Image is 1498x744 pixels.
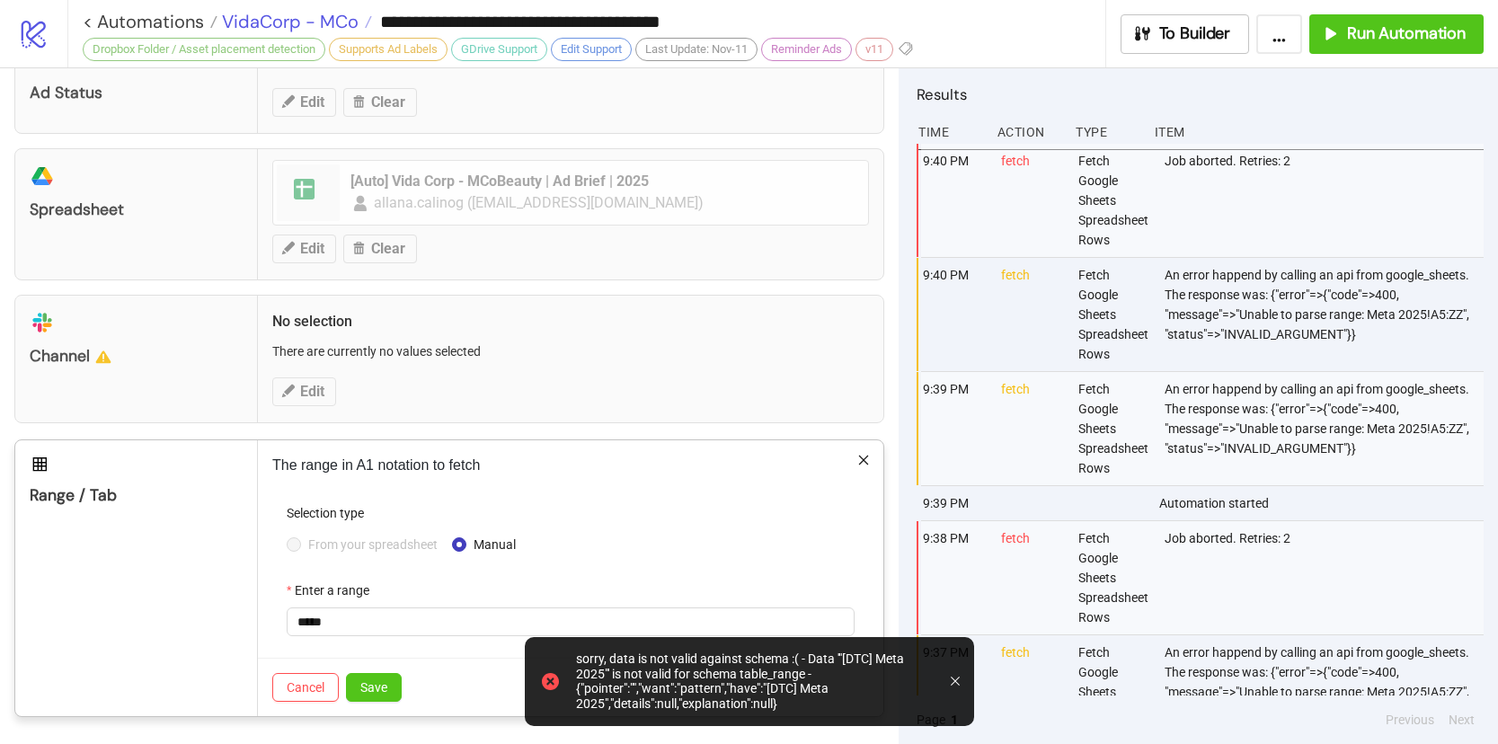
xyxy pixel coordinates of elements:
div: Fetch Google Sheets Spreadsheet Rows [1077,258,1150,371]
label: Selection type [287,503,376,523]
div: Dropbox Folder / Asset placement detection [83,38,325,61]
div: Fetch Google Sheets Spreadsheet Rows [1077,372,1150,485]
h2: Results [917,83,1484,106]
div: Action [996,115,1062,149]
input: Enter a range [287,607,855,636]
span: Save [360,680,387,695]
div: fetch [999,258,1064,371]
span: To Builder [1159,23,1231,44]
div: Last Update: Nov-11 [635,38,758,61]
div: Job aborted. Retries: 2 [1163,144,1488,257]
div: Reminder Ads [761,38,852,61]
button: To Builder [1121,14,1250,54]
div: Fetch Google Sheets Spreadsheet Rows [1077,521,1150,634]
div: fetch [999,144,1064,257]
label: Enter a range [287,580,381,600]
div: v11 [855,38,893,61]
div: sorry, data is not valid against schema :( - Data '"[DTC] Meta 2025"' is not valid for schema tab... [576,651,936,712]
div: Time [917,115,983,149]
div: 9:38 PM [921,521,986,634]
button: Next [1443,710,1480,730]
span: Run Automation [1347,23,1466,44]
div: Job aborted. Retries: 2 [1163,521,1488,634]
a: < Automations [83,13,217,31]
span: Manual [466,535,523,554]
button: ... [1256,14,1302,54]
div: 9:39 PM [921,372,986,485]
a: VidaCorp - MCo [217,13,372,31]
div: Automation started [1157,486,1488,520]
span: From your spreadsheet [301,535,445,554]
p: The range in A1 notation to fetch [272,455,869,476]
div: An error happend by calling an api from google_sheets. The response was: {"error"=>{"code"=>400, ... [1163,372,1488,485]
div: Fetch Google Sheets Spreadsheet Rows [1077,144,1150,257]
button: Run Automation [1309,14,1484,54]
span: close [857,454,870,466]
div: Supports Ad Labels [329,38,448,61]
div: 9:40 PM [921,258,986,371]
div: An error happend by calling an api from google_sheets. The response was: {"error"=>{"code"=>400, ... [1163,258,1488,371]
button: Cancel [272,673,339,702]
div: fetch [999,521,1064,634]
div: fetch [999,372,1064,485]
div: Type [1074,115,1140,149]
div: 9:39 PM [921,486,988,520]
div: GDrive Support [451,38,547,61]
div: Edit Support [551,38,632,61]
div: Range / Tab [30,485,243,506]
span: VidaCorp - MCo [217,10,359,33]
div: Item [1153,115,1484,149]
button: Save [346,673,402,702]
span: Cancel [287,680,324,695]
button: Previous [1380,710,1440,730]
div: 9:40 PM [921,144,986,257]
